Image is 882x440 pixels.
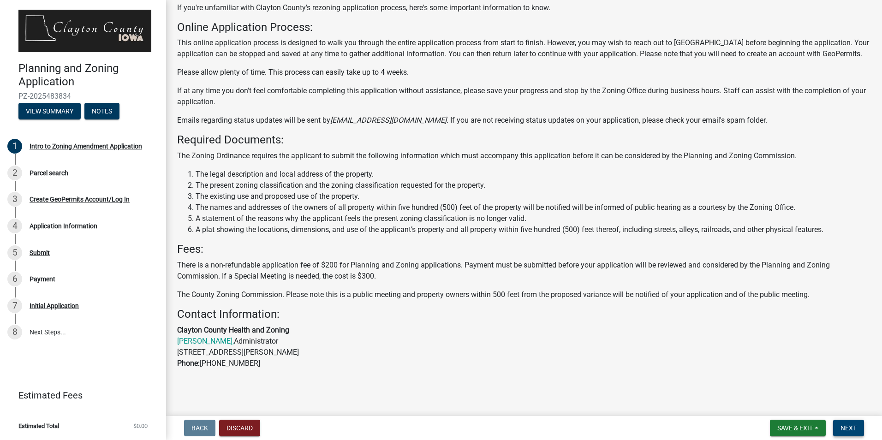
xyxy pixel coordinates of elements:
[7,166,22,180] div: 2
[18,92,148,101] span: PZ-2025483834
[30,143,142,149] div: Intro to Zoning Amendment Application
[196,169,871,180] li: The legal description and local address of the property.
[191,424,208,432] span: Back
[18,108,81,116] wm-modal-confirm: Summary
[18,10,151,52] img: Clayton County, Iowa
[196,213,871,224] li: A statement of the reasons why the applicant feels the present zoning classification is no longer...
[7,245,22,260] div: 5
[177,150,871,161] p: The Zoning Ordinance requires the applicant to submit the following information which must accomp...
[833,420,864,436] button: Next
[30,223,97,229] div: Application Information
[30,276,55,282] div: Payment
[177,359,200,368] strong: Phone:
[177,133,871,147] h4: Required Documents:
[777,424,813,432] span: Save & Exit
[177,326,289,334] strong: Clayton County Health and Zoning
[177,260,871,282] p: There is a non-refundable application fee of $200 for Planning and Zoning applications. Payment m...
[177,243,871,256] h4: Fees:
[177,115,871,126] p: Emails regarding status updates will be sent by . If you are not receiving status updates on your...
[30,303,79,309] div: Initial Application
[196,224,871,235] li: A plat showing the locations, dimensions, and use of the applicant’s property and all property wi...
[177,289,871,300] p: The County Zoning Commission. Please note this is a public meeting and property owners within 500...
[184,420,215,436] button: Back
[7,386,151,404] a: Estimated Fees
[840,424,857,432] span: Next
[7,298,22,313] div: 7
[177,85,871,107] p: If at any time you don't feel comfortable completing this application without assistance, please ...
[7,139,22,154] div: 1
[177,2,871,13] p: If you're unfamiliar with Clayton County's rezoning application process, here's some important in...
[177,67,871,78] p: Please allow plenty of time. This process can easily take up to 4 weeks.
[30,250,50,256] div: Submit
[84,108,119,116] wm-modal-confirm: Notes
[7,219,22,233] div: 4
[770,420,826,436] button: Save & Exit
[219,420,260,436] button: Discard
[177,337,234,345] a: [PERSON_NAME],
[18,103,81,119] button: View Summary
[18,423,59,429] span: Estimated Total
[7,272,22,286] div: 6
[177,308,871,321] h4: Contact Information:
[7,192,22,207] div: 3
[330,116,447,125] i: [EMAIL_ADDRESS][DOMAIN_NAME]
[30,170,68,176] div: Parcel search
[177,37,871,59] p: This online application process is designed to walk you through the entire application process fr...
[133,423,148,429] span: $0.00
[30,196,130,202] div: Create GeoPermits Account/Log In
[196,180,871,191] li: The present zoning classification and the zoning classification requested for the property.
[177,325,871,369] p: Administrator [STREET_ADDRESS][PERSON_NAME] [PHONE_NUMBER]
[196,202,871,213] li: The names and addresses of the owners of all property within five hundred (500) feet of the prope...
[7,325,22,339] div: 8
[196,191,871,202] li: The existing use and proposed use of the property.
[177,21,871,34] h4: Online Application Process:
[18,62,159,89] h4: Planning and Zoning Application
[84,103,119,119] button: Notes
